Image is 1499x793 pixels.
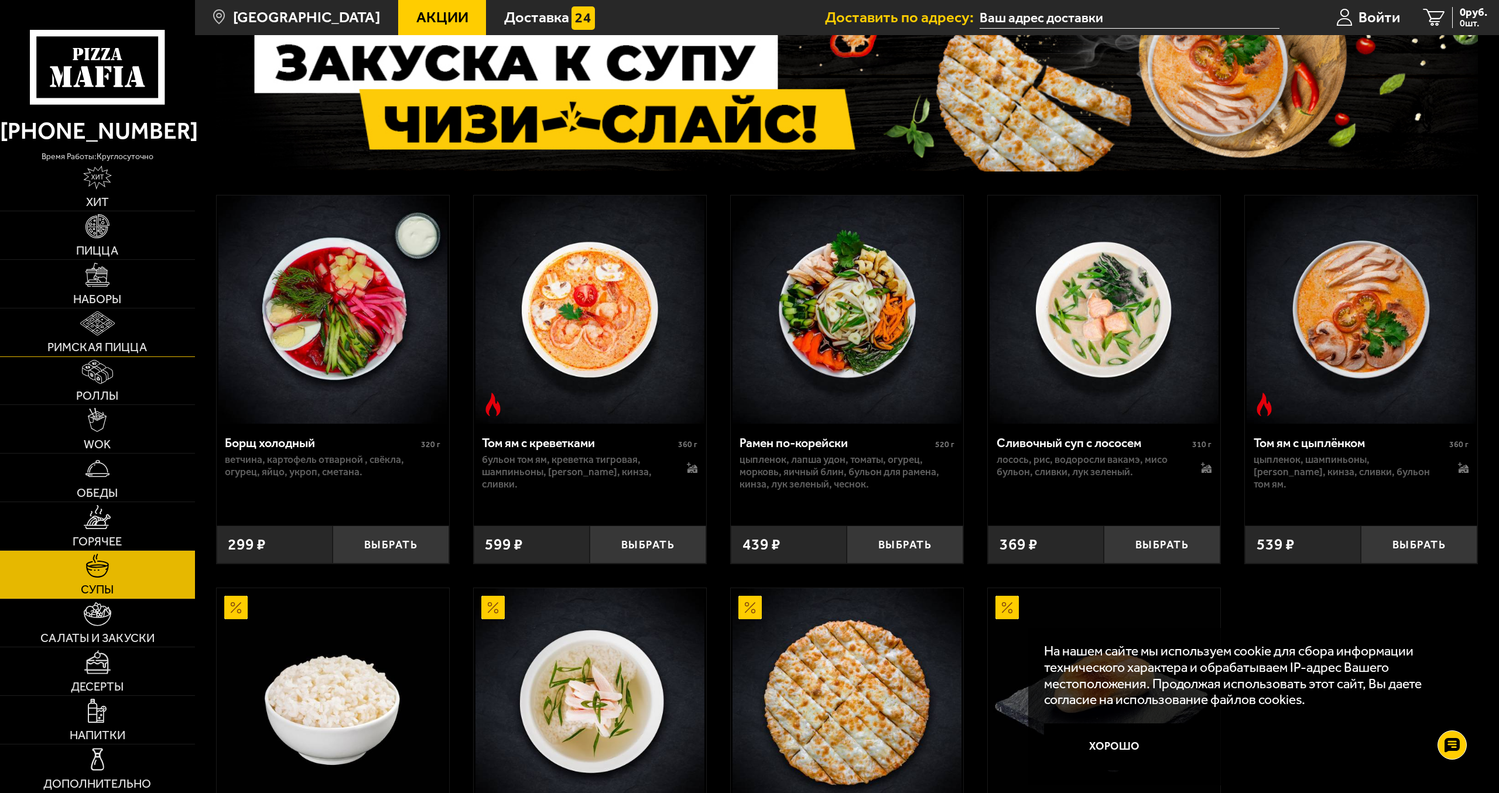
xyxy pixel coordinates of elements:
span: 320 г [421,440,440,449]
span: WOK [84,438,111,450]
span: Дополнительно [43,778,151,789]
span: 520 г [935,440,954,449]
span: Роллы [76,390,118,401]
span: Римская пицца [47,341,147,353]
img: Акционный [481,596,505,619]
p: бульон том ям, креветка тигровая, шампиньоны, [PERSON_NAME], кинза, сливки. [482,454,671,491]
button: Выбрать [847,526,963,564]
p: На нашем сайте мы используем cookie для сбора информации технического характера и обрабатываем IP... [1044,643,1456,708]
span: 539 ₽ [1257,537,1295,552]
span: Акции [416,10,468,25]
div: Борщ холодный [225,435,418,451]
span: Хит [86,196,109,208]
a: Острое блюдоТом ям с креветками [474,195,706,424]
span: Салаты и закуски [40,632,155,644]
span: 599 ₽ [485,537,523,552]
img: Рамен по-корейски [733,195,961,424]
div: Том ям с креветками [482,435,675,451]
p: цыпленок, шампиньоны, [PERSON_NAME], кинза, сливки, бульон том ям. [1254,454,1443,491]
span: 439 ₽ [742,537,781,552]
span: 0 шт. [1460,19,1487,28]
button: Выбрать [1361,526,1477,564]
a: Борщ холодный [217,195,449,424]
span: 369 ₽ [1000,537,1038,552]
img: Том ям с цыплёнком [1247,195,1476,424]
span: Обеды [77,487,118,499]
div: Сливочный суп с лососем [997,435,1190,451]
a: Сливочный суп с лососем [988,195,1220,424]
img: Острое блюдо [481,393,505,416]
p: ветчина, картофель отварной , свёкла, огурец, яйцо, укроп, сметана. [225,454,440,479]
input: Ваш адрес доставки [980,7,1279,29]
span: Пицца [76,245,118,256]
button: Выбрать [1104,526,1220,564]
a: Острое блюдоТом ям с цыплёнком [1245,195,1477,424]
p: лосось, рис, водоросли вакамэ, мисо бульон, сливки, лук зеленый. [997,454,1186,479]
div: Том ям с цыплёнком [1254,435,1447,451]
span: Наборы [73,293,121,305]
img: Борщ холодный [218,195,447,424]
span: 360 г [678,440,697,449]
span: 299 ₽ [228,537,266,552]
button: Выбрать [590,526,706,564]
span: Напитки [70,729,125,741]
button: Хорошо [1044,723,1185,770]
span: Доставка [504,10,569,25]
img: Сливочный суп с лососем [990,195,1219,424]
img: Том ям с креветками [475,195,704,424]
a: Рамен по-корейски [731,195,963,424]
span: 310 г [1192,440,1211,449]
span: Десерты [71,681,124,692]
img: Акционный [224,596,248,619]
span: [GEOGRAPHIC_DATA] [233,10,380,25]
span: 0 руб. [1460,7,1487,18]
span: Супы [81,583,114,595]
img: Острое блюдо [1252,393,1276,416]
p: цыпленок, лапша удон, томаты, огурец, морковь, яичный блин, бульон для рамена, кинза, лук зеленый... [740,454,955,491]
span: 360 г [1449,440,1469,449]
img: Акционный [738,596,762,619]
span: Доставить по адресу: [825,10,980,25]
img: Акционный [995,596,1019,619]
span: Горячее [73,535,122,547]
button: Выбрать [333,526,449,564]
span: Войти [1358,10,1400,25]
div: Рамен по-корейски [740,435,933,451]
img: 15daf4d41897b9f0e9f617042186c801.svg [571,6,595,30]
